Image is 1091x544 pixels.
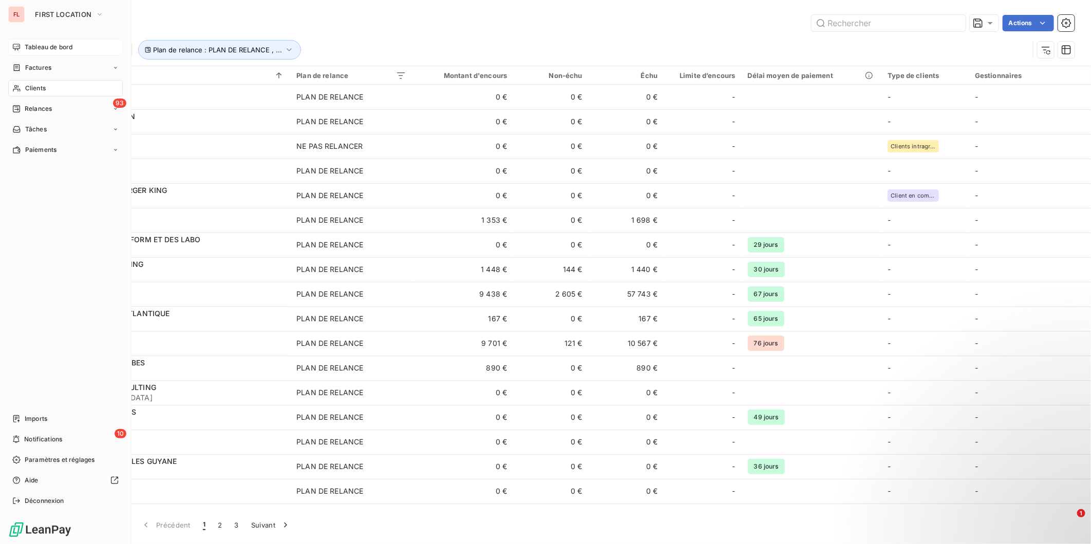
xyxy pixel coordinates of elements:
[296,412,363,422] div: PLAN DE RELANCE
[115,429,126,438] span: 10
[975,363,978,372] span: -
[296,116,363,127] div: PLAN DE RELANCE
[513,331,588,356] td: 121 €
[71,196,284,206] span: 9ADMFOOD
[296,141,363,151] div: NE PAS RELANCER
[212,514,228,536] button: 2
[975,413,978,421] span: -
[113,99,126,108] span: 93
[71,97,284,107] span: 9GAA
[975,71,1085,80] div: Gestionnaires
[25,84,46,93] span: Clients
[888,289,891,298] span: -
[732,387,736,398] span: -
[35,10,91,18] span: FIRST LOCATION
[732,338,736,348] span: -
[25,104,52,113] span: Relances
[589,282,664,306] td: 57 743 €
[748,311,784,326] span: 65 jours
[513,232,588,257] td: 0 €
[412,380,513,405] td: 0 €
[589,208,664,232] td: 1 698 €
[412,306,513,331] td: 167 €
[732,264,736,275] span: -
[888,71,963,80] div: Type de clients
[975,388,978,397] span: -
[888,363,891,372] span: -
[513,109,588,134] td: 0 €
[296,240,363,250] div: PLAN DE RELANCE
[71,235,201,244] span: AGENCE REG DE FORM ET DES LABO
[513,134,588,159] td: 0 €
[138,40,301,60] button: Plan de relance : PLAN DE RELANCE , ...
[71,467,284,477] span: 9ARCHIVE
[419,71,507,80] div: Montant d'encours
[975,240,978,249] span: -
[732,240,736,250] span: -
[71,491,284,501] span: 9ARMAP
[732,141,736,151] span: -
[412,257,513,282] td: 1 448 €
[888,339,891,347] span: -
[732,314,736,324] span: -
[513,159,588,183] td: 0 €
[732,190,736,201] span: -
[1077,509,1085,517] span: 1
[296,215,363,225] div: PLAN DE RELANCE
[25,43,72,52] span: Tableau de bord
[519,71,582,80] div: Non-échu
[8,521,72,538] img: Logo LeanPay
[24,435,62,444] span: Notifications
[71,343,284,354] span: 9AIRFRAN
[71,269,284,280] span: 9AGENCY
[595,71,657,80] div: Échu
[412,356,513,380] td: 890 €
[1003,15,1054,31] button: Actions
[670,71,735,80] div: Limite d’encours
[589,183,664,208] td: 0 €
[412,331,513,356] td: 9 701 €
[975,437,978,446] span: -
[732,92,736,102] span: -
[513,380,588,405] td: 0 €
[245,514,297,536] button: Suivant
[589,306,664,331] td: 167 €
[71,368,284,378] span: 9ALU
[732,166,736,176] span: -
[296,486,363,496] div: PLAN DE RELANCE
[975,339,978,347] span: -
[513,430,588,454] td: 0 €
[71,417,284,428] span: 9ANTILLE
[513,405,588,430] td: 0 €
[513,356,588,380] td: 0 €
[886,444,1091,516] iframe: Intercom notifications message
[412,208,513,232] td: 1 353 €
[8,472,123,489] a: Aide
[888,388,891,397] span: -
[732,116,736,127] span: -
[888,240,891,249] span: -
[25,63,51,72] span: Factures
[732,363,736,373] span: -
[71,393,284,403] span: [DEMOGRAPHIC_DATA]
[412,232,513,257] td: 0 €
[589,405,664,430] td: 0 €
[71,245,284,255] span: 9AGREG
[888,413,891,421] span: -
[589,257,664,282] td: 1 440 €
[975,166,978,175] span: -
[513,282,588,306] td: 2 605 €
[748,71,876,80] div: Délai moyen de paiement
[589,331,664,356] td: 10 567 €
[888,437,891,446] span: -
[589,134,664,159] td: 0 €
[975,92,978,101] span: -
[25,476,39,485] span: Aide
[412,134,513,159] td: 0 €
[296,437,363,447] div: PLAN DE RELANCE
[513,257,588,282] td: 144 €
[732,486,736,496] span: -
[296,264,363,275] div: PLAN DE RELANCE
[513,503,588,528] td: 0 €
[888,265,891,274] span: -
